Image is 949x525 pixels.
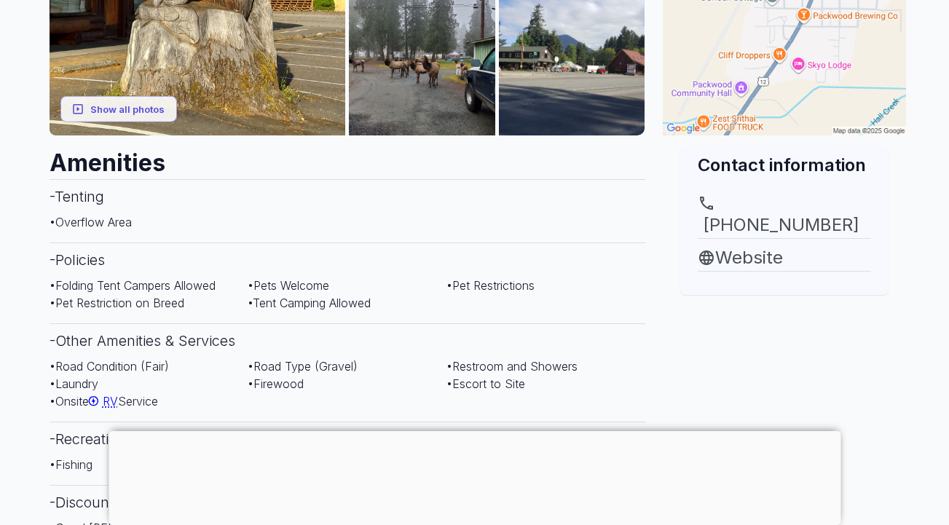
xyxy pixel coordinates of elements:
a: Website [698,245,871,271]
iframe: Advertisement [109,431,840,521]
span: • Tent Camping Allowed [248,296,371,310]
span: • Restroom and Showers [446,359,578,374]
span: • Road Condition (Fair) [50,359,169,374]
a: RV [89,394,118,408]
span: • Folding Tent Campers Allowed [50,278,216,293]
button: Show all photos [60,95,177,122]
h3: - Discounts [50,485,645,519]
span: • Fishing [50,457,92,472]
iframe: Advertisement [663,295,906,477]
h3: - Other Amenities & Services [50,323,645,358]
span: • Escort to Site [446,376,525,391]
span: • Laundry [50,376,98,391]
span: • Pets Welcome [248,278,329,293]
span: RV [103,394,118,408]
span: • Road Type (Gravel) [248,359,358,374]
a: [PHONE_NUMBER] [698,194,871,238]
h2: Amenities [50,135,645,179]
span: • Onsite Service [50,394,158,408]
span: • Pet Restrictions [446,278,535,293]
h3: - Recreation Nearby (within 10 miles) [50,422,645,456]
h3: - Tenting [50,179,645,213]
span: • Overflow Area [50,215,132,229]
span: • Pet Restriction on Breed [50,296,184,310]
h2: Contact information [698,153,871,177]
h3: - Policies [50,242,645,277]
span: • Firewood [248,376,304,391]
